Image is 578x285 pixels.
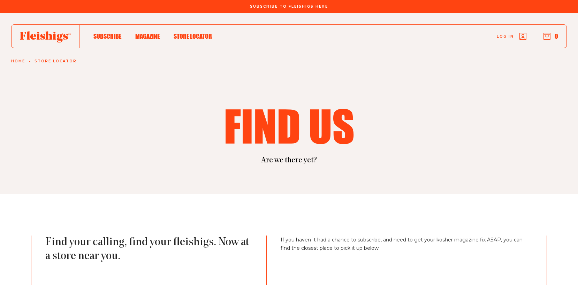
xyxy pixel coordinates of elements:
span: Subscribe To Fleishigs Here [250,5,328,9]
a: Store locator [174,31,212,41]
a: Subscribe To Fleishigs Here [249,5,329,8]
span: Log in [497,34,514,39]
a: Subscribe [93,31,121,41]
a: Home [11,59,25,63]
span: Subscribe [93,32,121,40]
span: Store locator [174,32,212,40]
h1: Find us [138,104,440,147]
a: Store locator [35,59,77,63]
button: 0 [543,32,558,40]
a: Log in [497,33,526,40]
p: Are we there yet? [31,155,547,166]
